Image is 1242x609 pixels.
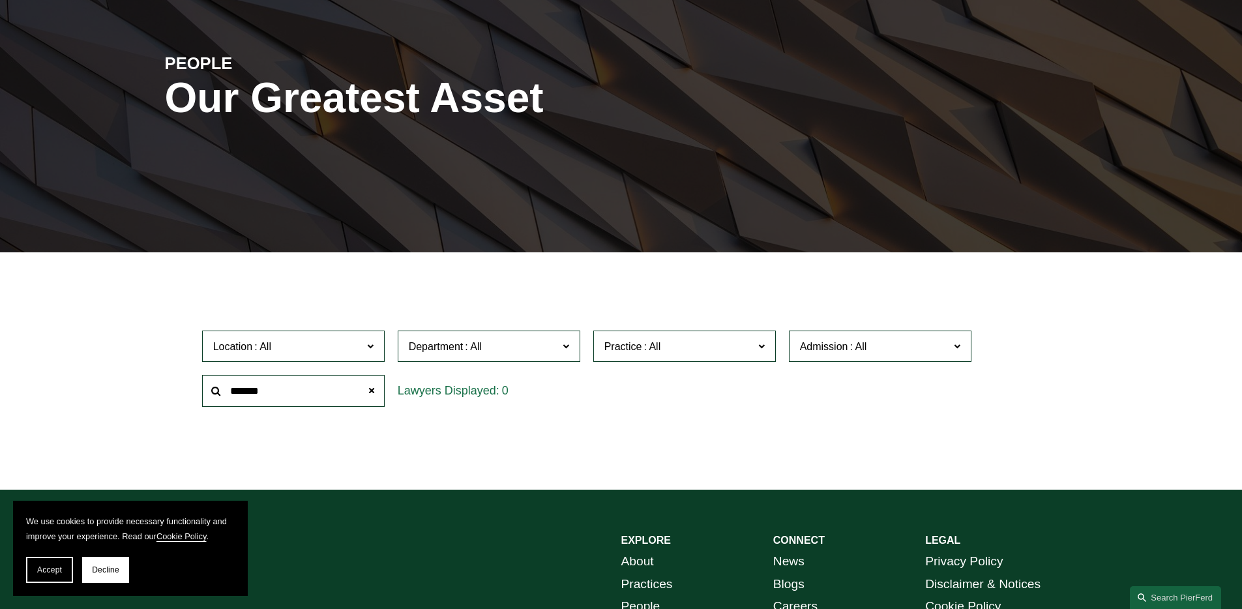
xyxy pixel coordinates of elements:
span: Department [409,341,464,352]
a: Cookie Policy [156,531,207,541]
a: About [621,550,654,573]
span: Admission [800,341,848,352]
span: Practice [604,341,642,352]
a: Disclaimer & Notices [925,573,1041,596]
strong: EXPLORE [621,535,671,546]
span: Location [213,341,253,352]
span: Accept [37,565,62,574]
button: Accept [26,557,73,583]
span: 0 [502,384,509,397]
a: Search this site [1130,586,1221,609]
button: Decline [82,557,129,583]
a: Practices [621,573,673,596]
section: Cookie banner [13,501,248,596]
h1: Our Greatest Asset [165,74,773,122]
strong: LEGAL [925,535,960,546]
a: News [773,550,805,573]
p: We use cookies to provide necessary functionality and improve your experience. Read our . [26,514,235,544]
span: Decline [92,565,119,574]
a: Privacy Policy [925,550,1003,573]
strong: CONNECT [773,535,825,546]
a: Blogs [773,573,805,596]
h4: PEOPLE [165,53,393,74]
